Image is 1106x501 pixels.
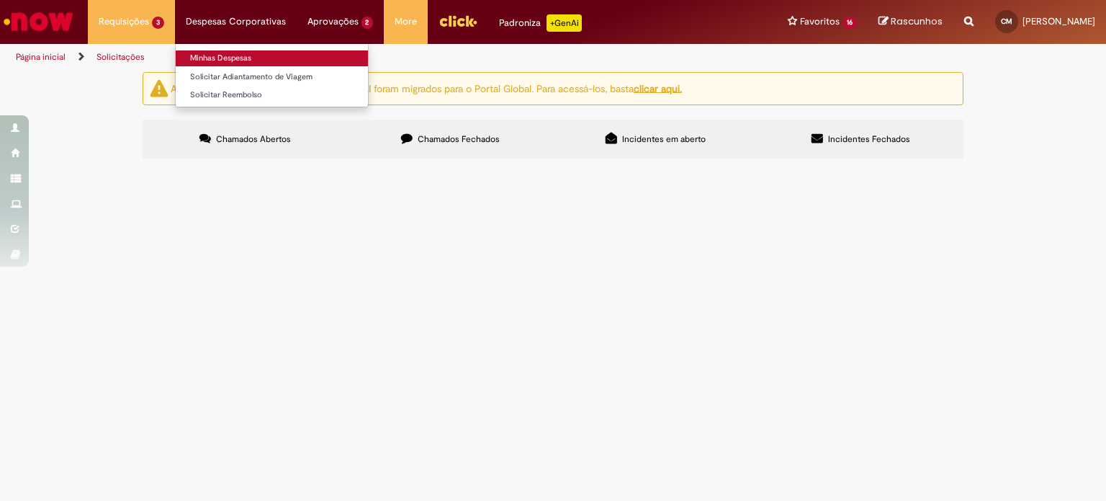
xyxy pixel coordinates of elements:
span: Requisições [99,14,149,29]
ul: Trilhas de página [11,44,727,71]
span: Despesas Corporativas [186,14,286,29]
span: Aprovações [307,14,359,29]
ul: Despesas Corporativas [175,43,369,107]
a: Solicitações [96,51,145,63]
a: clicar aqui. [634,81,682,94]
span: More [395,14,417,29]
ng-bind-html: Atenção: alguns chamados relacionados a T.I foram migrados para o Portal Global. Para acessá-los,... [171,81,682,94]
a: Página inicial [16,51,66,63]
span: [PERSON_NAME] [1022,15,1095,27]
span: Incidentes Fechados [828,133,910,145]
span: Chamados Fechados [418,133,500,145]
span: Rascunhos [891,14,943,28]
span: Favoritos [800,14,840,29]
p: +GenAi [547,14,582,32]
span: 2 [361,17,374,29]
div: Padroniza [499,14,582,32]
a: Rascunhos [878,15,943,29]
a: Solicitar Adiantamento de Viagem [176,69,368,85]
span: 16 [842,17,857,29]
img: click_logo_yellow_360x200.png [439,10,477,32]
img: ServiceNow [1,7,76,36]
span: Chamados Abertos [216,133,291,145]
a: Minhas Despesas [176,50,368,66]
a: Solicitar Reembolso [176,87,368,103]
span: 3 [152,17,164,29]
span: Incidentes em aberto [622,133,706,145]
span: CM [1001,17,1012,26]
